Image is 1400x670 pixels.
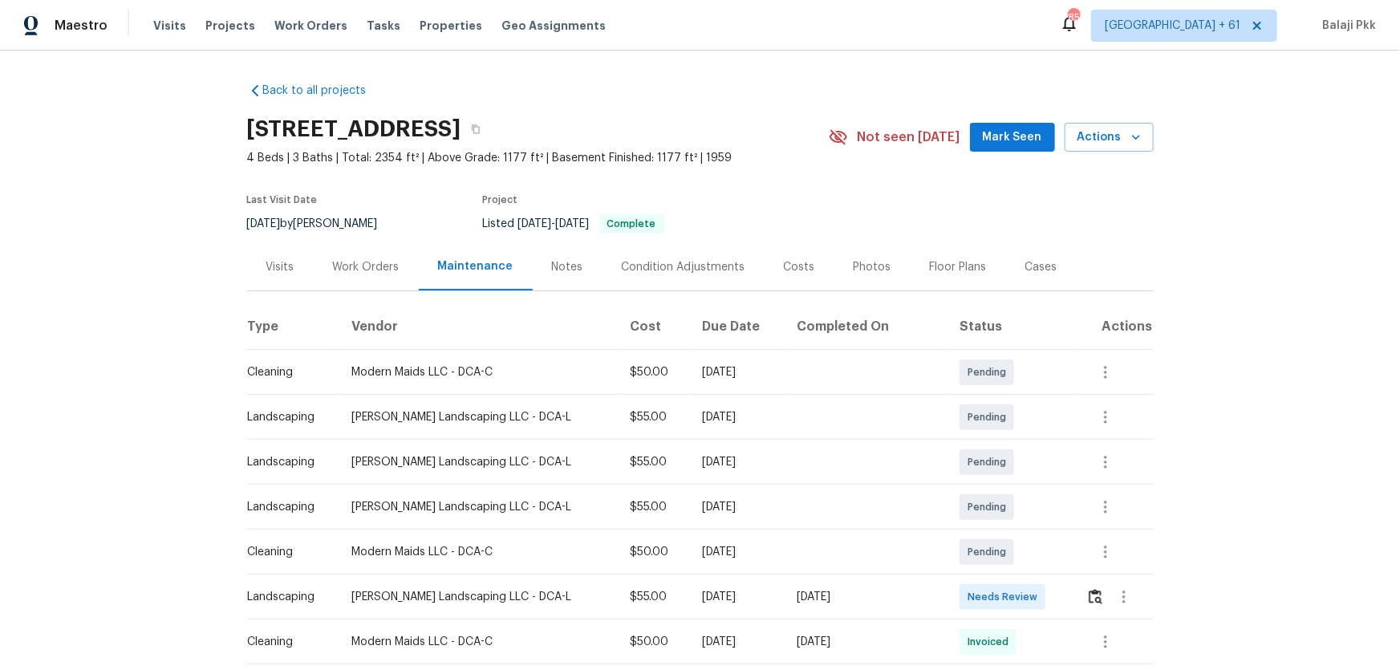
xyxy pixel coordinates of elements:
span: 4 Beds | 3 Baths | Total: 2354 ft² | Above Grade: 1177 ft² | Basement Finished: 1177 ft² | 1959 [247,150,829,166]
div: [DATE] [702,634,771,650]
div: Costs [784,259,815,275]
button: Copy Address [461,115,490,144]
div: [DATE] [702,589,771,605]
div: $55.00 [630,454,677,470]
span: Pending [968,499,1012,515]
div: [DATE] [702,544,771,560]
div: Photos [854,259,891,275]
div: [DATE] [702,364,771,380]
div: [PERSON_NAME] Landscaping LLC - DCA-L [351,589,604,605]
span: [DATE] [556,218,590,229]
span: Maestro [55,18,108,34]
th: Type [247,305,339,350]
div: $50.00 [630,544,677,560]
span: Geo Assignments [501,18,606,34]
div: Modern Maids LLC - DCA-C [351,364,604,380]
div: $55.00 [630,499,677,515]
div: Cleaning [248,634,326,650]
div: [PERSON_NAME] Landscaping LLC - DCA-L [351,499,604,515]
div: Modern Maids LLC - DCA-C [351,634,604,650]
div: [DATE] [702,409,771,425]
div: Maintenance [438,258,513,274]
span: Tasks [367,20,400,31]
th: Due Date [689,305,784,350]
span: Pending [968,409,1012,425]
div: Landscaping [248,454,326,470]
span: Mark Seen [983,128,1042,148]
span: Balaji Pkk [1316,18,1376,34]
div: [PERSON_NAME] Landscaping LLC - DCA-L [351,454,604,470]
span: Projects [205,18,255,34]
a: Back to all projects [247,83,401,99]
div: Cleaning [248,364,326,380]
span: Pending [968,454,1012,470]
div: $55.00 [630,589,677,605]
span: Properties [420,18,482,34]
th: Completed On [784,305,947,350]
div: Visits [266,259,294,275]
div: 855 [1068,10,1079,26]
div: [DATE] [702,454,771,470]
h2: [STREET_ADDRESS] [247,121,461,137]
span: [DATE] [247,218,281,229]
div: $50.00 [630,634,677,650]
th: Actions [1073,305,1154,350]
div: Cases [1025,259,1057,275]
th: Cost [617,305,690,350]
span: Work Orders [274,18,347,34]
div: [DATE] [797,634,934,650]
div: Condition Adjustments [622,259,745,275]
span: Invoiced [968,634,1015,650]
div: Landscaping [248,499,326,515]
th: Status [947,305,1073,350]
div: [DATE] [797,589,934,605]
button: Mark Seen [970,123,1055,152]
div: $55.00 [630,409,677,425]
span: Project [483,195,518,205]
span: Visits [153,18,186,34]
div: Floor Plans [930,259,987,275]
span: Complete [601,219,663,229]
div: Modern Maids LLC - DCA-C [351,544,604,560]
div: Work Orders [333,259,400,275]
div: $50.00 [630,364,677,380]
span: [DATE] [518,218,552,229]
span: Needs Review [968,589,1044,605]
div: [DATE] [702,499,771,515]
button: Actions [1065,123,1154,152]
span: Pending [968,544,1012,560]
button: Review Icon [1086,578,1105,616]
div: [PERSON_NAME] Landscaping LLC - DCA-L [351,409,604,425]
div: Landscaping [248,589,326,605]
span: Actions [1077,128,1141,148]
img: Review Icon [1089,589,1102,604]
span: Last Visit Date [247,195,318,205]
span: Listed [483,218,664,229]
span: [GEOGRAPHIC_DATA] + 61 [1105,18,1240,34]
div: Landscaping [248,409,326,425]
div: Cleaning [248,544,326,560]
div: Notes [552,259,583,275]
span: Pending [968,364,1012,380]
span: - [518,218,590,229]
div: by [PERSON_NAME] [247,214,397,233]
th: Vendor [339,305,617,350]
span: Not seen [DATE] [858,129,960,145]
